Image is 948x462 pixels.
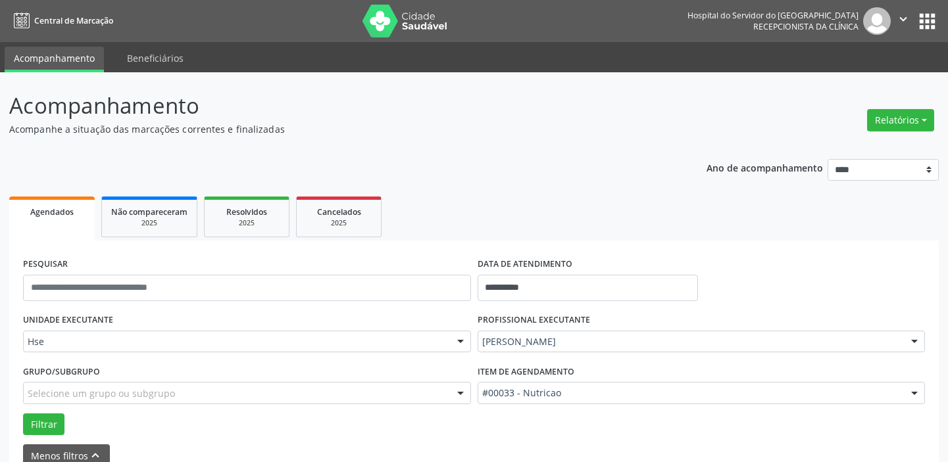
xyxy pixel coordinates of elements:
span: #00033 - Nutricao [482,386,899,400]
button: Filtrar [23,413,64,436]
p: Acompanhamento [9,89,660,122]
span: Recepcionista da clínica [753,21,859,32]
button: Relatórios [867,109,934,131]
div: 2025 [214,218,280,228]
button: apps [916,10,939,33]
p: Acompanhe a situação das marcações correntes e finalizadas [9,122,660,136]
label: DATA DE ATENDIMENTO [478,254,572,275]
label: Item de agendamento [478,361,574,382]
p: Ano de acompanhamento [707,159,823,175]
span: Resolvidos [226,206,267,218]
span: Hse [28,335,444,348]
img: img [863,7,891,35]
label: UNIDADE EXECUTANTE [23,310,113,331]
a: Beneficiários [118,47,193,70]
span: Cancelados [317,206,361,218]
span: [PERSON_NAME] [482,335,899,348]
span: Agendados [30,206,74,218]
span: Central de Marcação [34,15,113,26]
button:  [891,7,916,35]
label: PROFISSIONAL EXECUTANTE [478,310,590,331]
div: Hospital do Servidor do [GEOGRAPHIC_DATA] [687,10,859,21]
i:  [896,12,911,26]
div: 2025 [306,218,372,228]
a: Acompanhamento [5,47,104,72]
span: Selecione um grupo ou subgrupo [28,386,175,400]
label: Grupo/Subgrupo [23,361,100,382]
label: PESQUISAR [23,254,68,275]
span: Não compareceram [111,206,187,218]
a: Central de Marcação [9,10,113,32]
div: 2025 [111,218,187,228]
